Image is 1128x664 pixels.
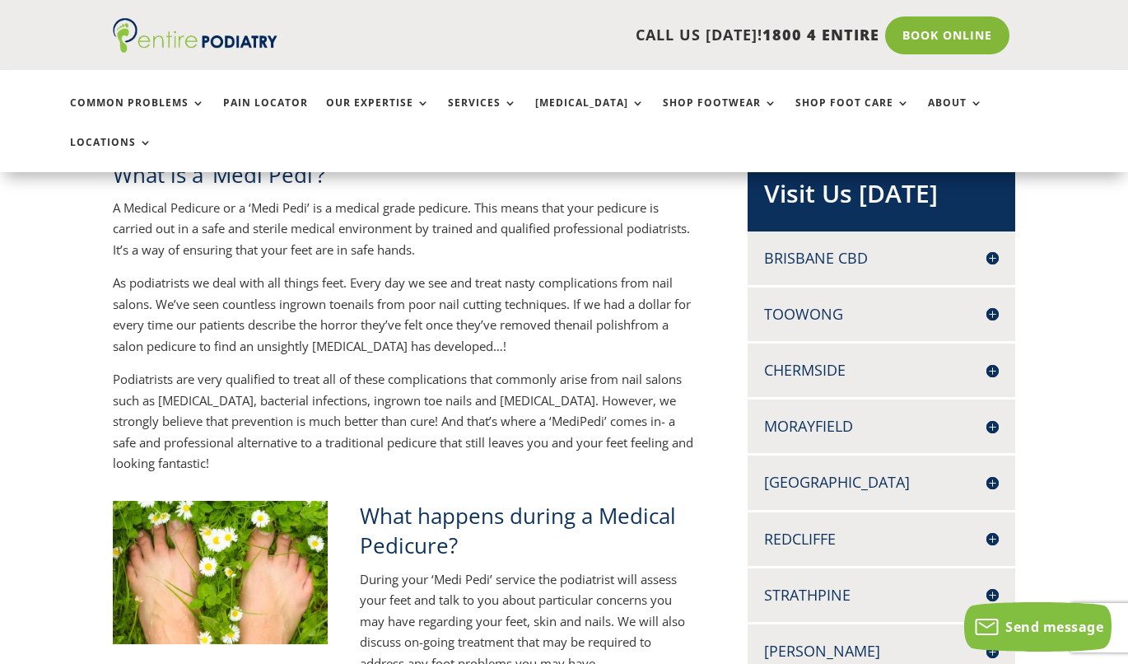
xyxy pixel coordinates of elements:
[113,273,698,369] p: As podiatrists we deal with all things feet. Every day we see and treat nasty complications from ...
[448,97,517,133] a: Services
[964,602,1112,652] button: Send message
[795,97,910,133] a: Shop Foot Care
[113,40,277,56] a: Entire Podiatry
[113,369,698,475] p: Podiatrists are very qualified to treat all of these complications that commonly arise from nail ...
[70,97,205,133] a: Common Problems
[885,16,1009,54] a: Book Online
[764,360,999,381] h4: Chermside
[928,97,983,133] a: About
[319,25,879,46] p: CALL US [DATE]!
[1005,618,1103,636] span: Send message
[70,137,152,172] a: Locations
[764,585,999,606] h4: Strathpine
[764,641,999,662] h4: [PERSON_NAME]
[764,248,999,269] h4: Brisbane CBD
[360,501,698,569] h2: What happens during a Medical Pedicure?
[764,416,999,437] h4: Morayfield
[764,304,999,325] h4: Toowong
[113,160,698,198] h2: What is a ‘Medi Pedi’?
[764,176,999,219] h2: Visit Us [DATE]
[572,316,631,333] keyword: nail polish
[113,501,328,644] img: Medical Pedicure or Medi Pedi
[326,97,430,133] a: Our Expertise
[113,18,277,53] img: logo (1)
[113,198,698,274] p: A Medical Pedicure or a ‘Medi Pedi’ is a medical grade pedicure. This means that your pedicure is...
[762,25,879,44] span: 1800 4 ENTIRE
[663,97,777,133] a: Shop Footwear
[223,97,308,133] a: Pain Locator
[764,529,999,549] h4: Redcliffe
[535,97,645,133] a: [MEDICAL_DATA]
[764,472,999,493] h4: [GEOGRAPHIC_DATA]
